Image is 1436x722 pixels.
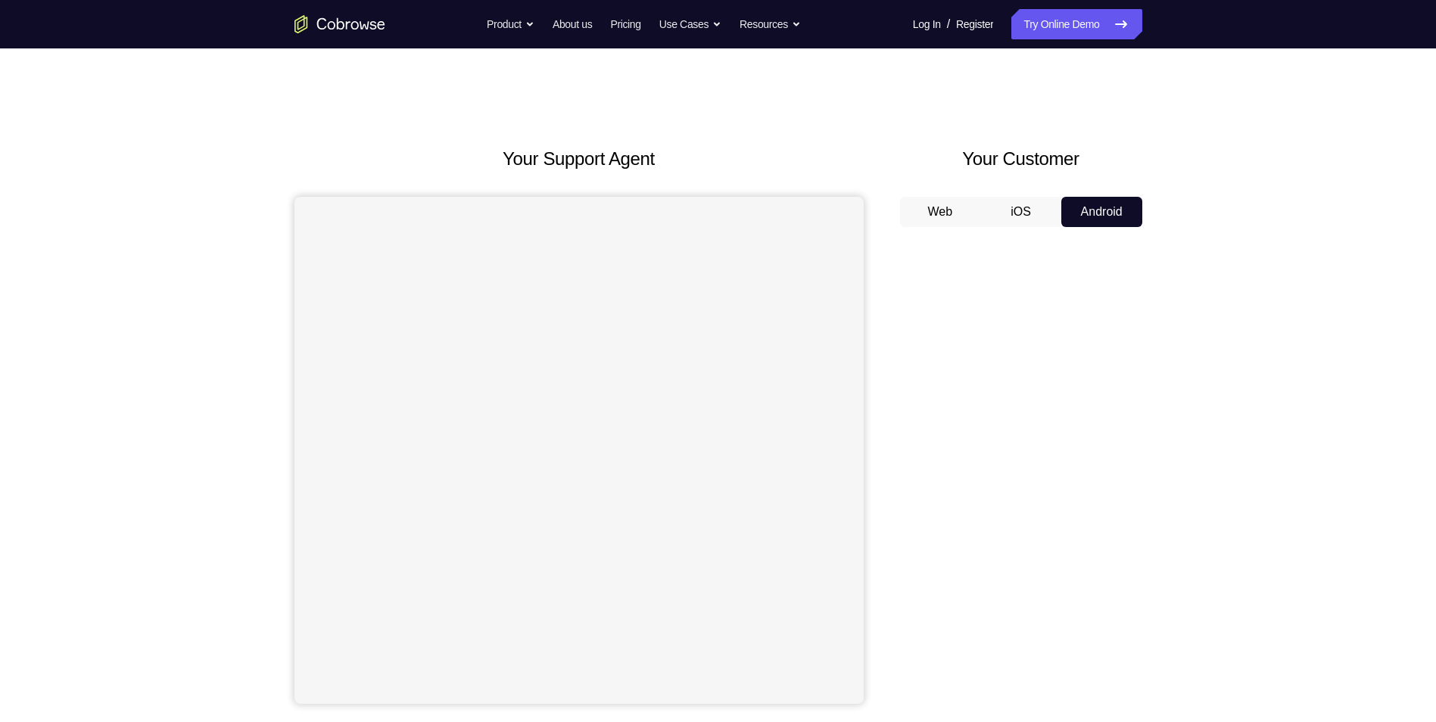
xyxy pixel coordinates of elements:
[740,9,801,39] button: Resources
[294,197,864,704] iframe: Agent
[610,9,640,39] a: Pricing
[980,197,1061,227] button: iOS
[947,15,950,33] span: /
[1011,9,1142,39] a: Try Online Demo
[900,145,1142,173] h2: Your Customer
[294,145,864,173] h2: Your Support Agent
[956,9,993,39] a: Register
[659,9,721,39] button: Use Cases
[913,9,941,39] a: Log In
[487,9,534,39] button: Product
[900,197,981,227] button: Web
[553,9,592,39] a: About us
[294,15,385,33] a: Go to the home page
[1061,197,1142,227] button: Android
